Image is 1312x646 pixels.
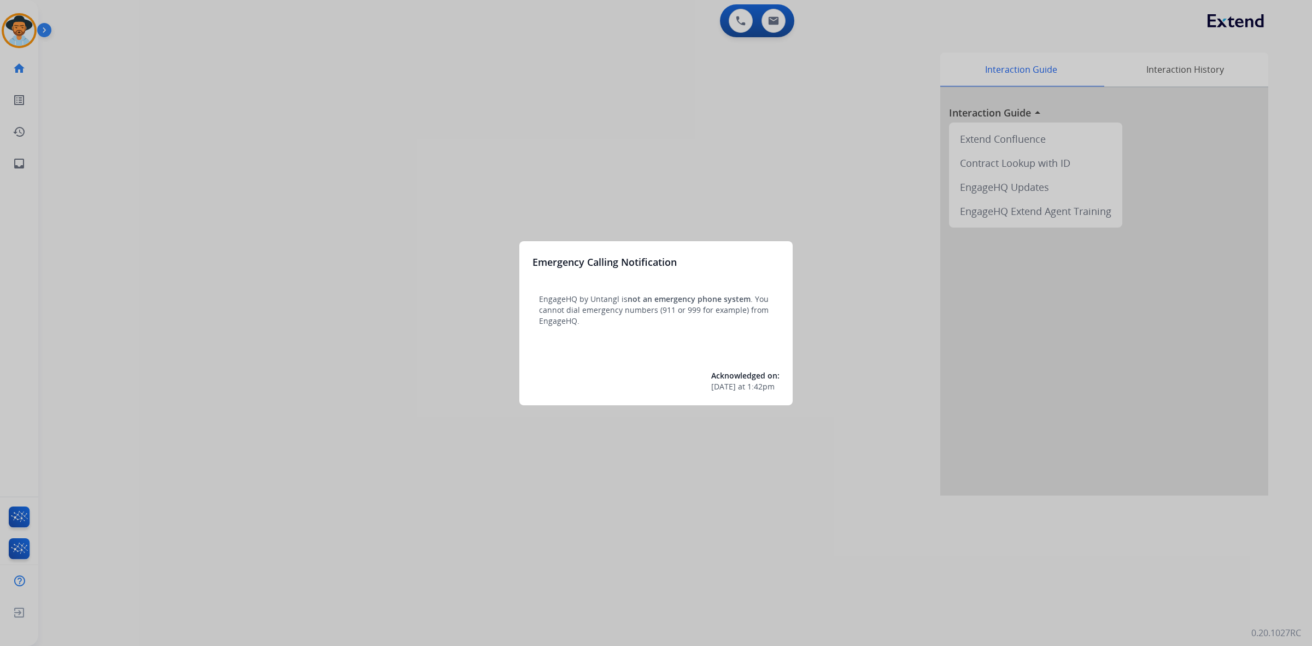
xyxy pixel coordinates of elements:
span: [DATE] [711,381,736,392]
span: 1:42pm [747,381,775,392]
h3: Emergency Calling Notification [532,254,677,270]
span: not an emergency phone system [628,294,751,304]
div: at [711,381,780,392]
span: Acknowledged on: [711,370,780,381]
p: 0.20.1027RC [1251,626,1301,639]
p: EngageHQ by Untangl is . You cannot dial emergency numbers (911 or 999 for example) from EngageHQ. [539,294,773,327]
